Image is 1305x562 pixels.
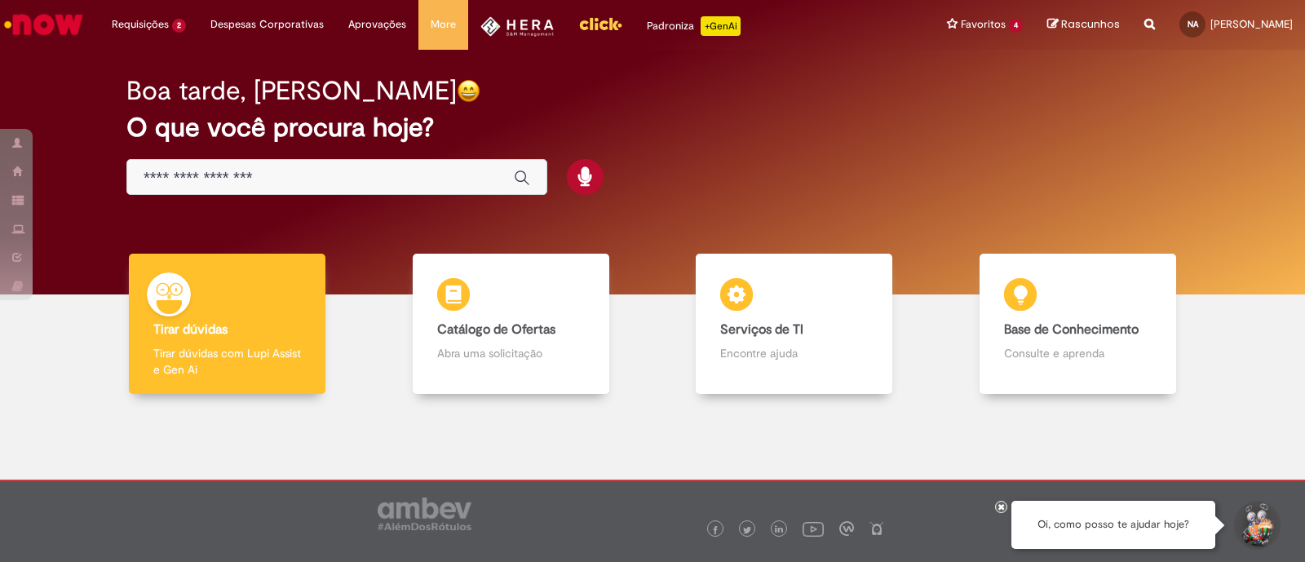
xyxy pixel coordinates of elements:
[480,16,555,37] img: HeraLogo.png
[153,321,228,338] b: Tirar dúvidas
[126,113,1179,142] h2: O que você procura hoje?
[2,8,86,41] img: ServiceNow
[936,254,1220,395] a: Base de Conhecimento Consulte e aprenda
[647,16,741,36] div: Padroniza
[1004,321,1139,338] b: Base de Conhecimento
[720,321,803,338] b: Serviços de TI
[172,19,186,33] span: 2
[1061,16,1120,32] span: Rascunhos
[803,518,824,539] img: logo_footer_youtube.png
[378,498,471,530] img: logo_footer_ambev_rotulo_gray.png
[431,16,456,33] span: More
[652,254,936,395] a: Serviços de TI Encontre ajuda
[153,345,301,378] p: Tirar dúvidas com Lupi Assist e Gen Ai
[126,77,457,105] h2: Boa tarde, [PERSON_NAME]
[112,16,169,33] span: Requisições
[775,525,783,535] img: logo_footer_linkedin.png
[437,321,555,338] b: Catálogo de Ofertas
[86,254,369,395] a: Tirar dúvidas Tirar dúvidas com Lupi Assist e Gen Ai
[743,526,751,534] img: logo_footer_twitter.png
[210,16,324,33] span: Despesas Corporativas
[1210,17,1293,31] span: [PERSON_NAME]
[1009,19,1023,33] span: 4
[1232,501,1281,550] button: Iniciar Conversa de Suporte
[437,345,585,361] p: Abra uma solicitação
[720,345,868,361] p: Encontre ajuda
[701,16,741,36] p: +GenAi
[1047,17,1120,33] a: Rascunhos
[1004,345,1152,361] p: Consulte e aprenda
[369,254,653,395] a: Catálogo de Ofertas Abra uma solicitação
[839,521,854,536] img: logo_footer_workplace.png
[711,526,719,534] img: logo_footer_facebook.png
[1188,19,1198,29] span: NA
[869,521,884,536] img: logo_footer_naosei.png
[1011,501,1215,549] div: Oi, como posso te ajudar hoje?
[348,16,406,33] span: Aprovações
[578,11,622,36] img: click_logo_yellow_360x200.png
[961,16,1006,33] span: Favoritos
[457,79,480,103] img: happy-face.png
